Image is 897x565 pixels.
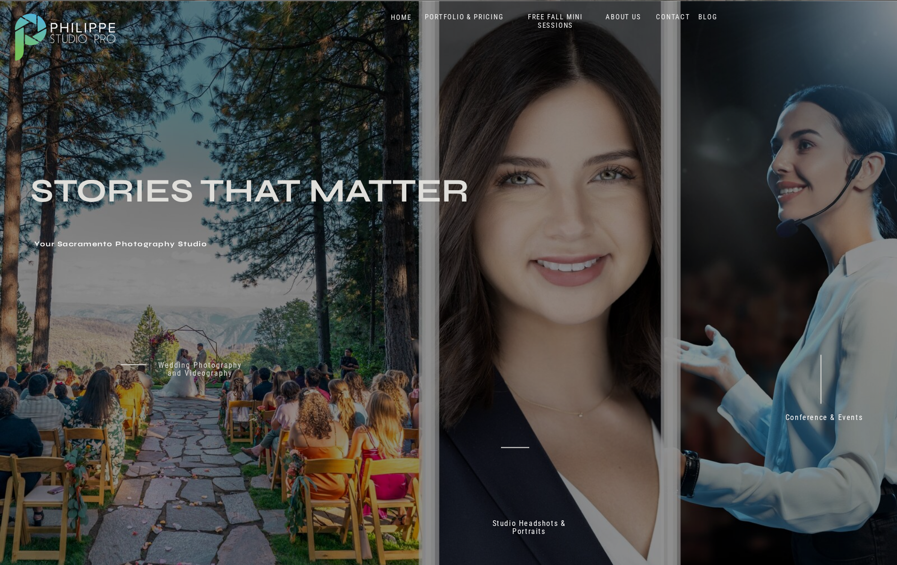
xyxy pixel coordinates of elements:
h3: Stories that Matter [31,176,501,234]
p: 70+ 5 Star reviews on Google & Yelp [543,413,670,438]
a: ABOUT US [604,13,644,22]
a: HOME [381,13,421,22]
a: PORTFOLIO & PRICING [421,13,508,22]
a: Wedding Photography and Videography [151,361,249,386]
a: Studio Headshots & Portraits [481,519,577,539]
h2: Don't just take our word for it [462,288,734,379]
a: FREE FALL MINI SESSIONS [517,13,595,30]
a: Conference & Events [779,413,869,426]
a: CONTACT [654,13,693,22]
a: BLOG [696,13,720,22]
h1: Your Sacramento Photography Studio [34,240,384,250]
